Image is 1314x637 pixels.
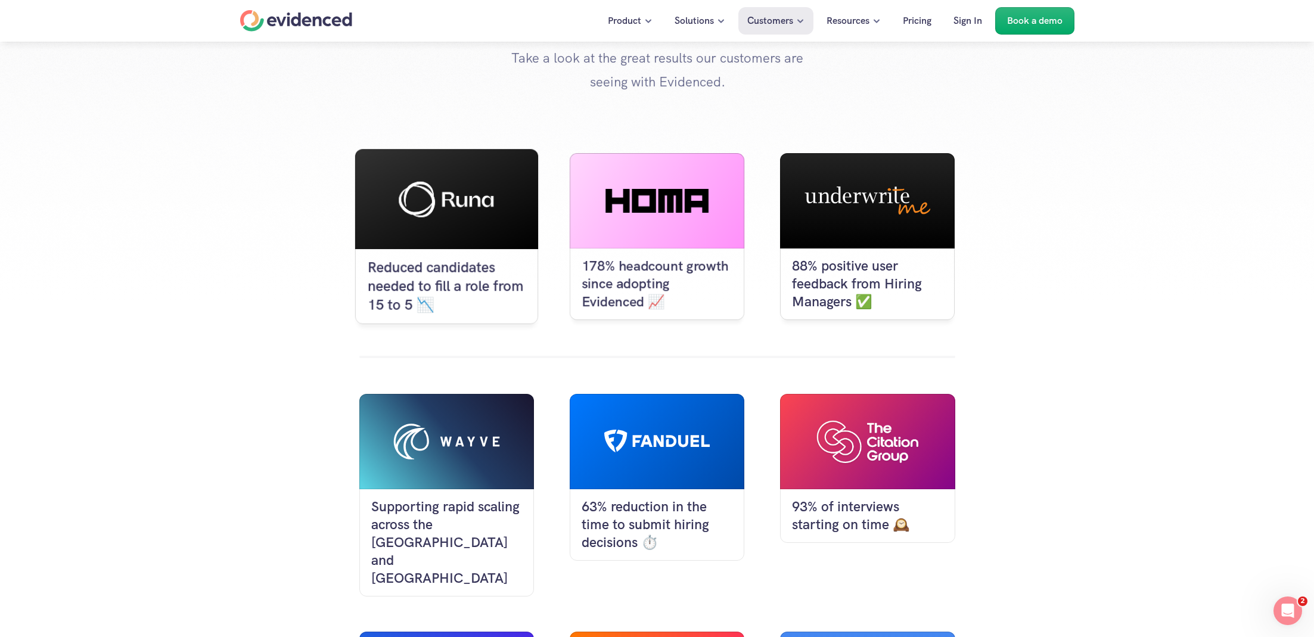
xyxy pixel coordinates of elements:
[371,498,522,588] p: Supporting rapid scaling across the [GEOGRAPHIC_DATA] and [GEOGRAPHIC_DATA]
[894,7,940,35] a: Pricing
[1298,596,1307,606] span: 2
[355,149,538,324] a: Reduced candidates needed to fill a role from 15 to 5 📉
[1273,596,1302,625] iframe: Intercom live chat
[1007,13,1063,29] p: Book a demo
[827,13,869,29] p: Resources
[582,498,732,552] p: 63% reduction in the time to submit hiring decisions ⏱️
[508,46,806,94] p: Take a look at the great results our customers are seeing with Evidenced.
[792,498,943,534] p: 93% of interviews starting on time 🕰️
[903,13,931,29] p: Pricing
[570,153,744,320] a: 178% headcount growth since adopting Evidenced 📈
[608,13,641,29] p: Product
[675,13,714,29] p: Solutions
[792,257,943,311] p: 88% positive user feedback from Hiring Managers ✅
[945,7,991,35] a: Sign In
[582,257,732,311] p: 178% headcount growth since adopting Evidenced 📈
[780,153,955,320] a: 88% positive user feedback from Hiring Managers ✅
[367,259,526,315] p: Reduced candidates needed to fill a role from 15 to 5 📉
[953,13,982,29] p: Sign In
[359,394,534,596] a: Supporting rapid scaling across the [GEOGRAPHIC_DATA] and [GEOGRAPHIC_DATA]
[240,10,352,32] a: Home
[995,7,1074,35] a: Book a demo
[747,13,793,29] p: Customers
